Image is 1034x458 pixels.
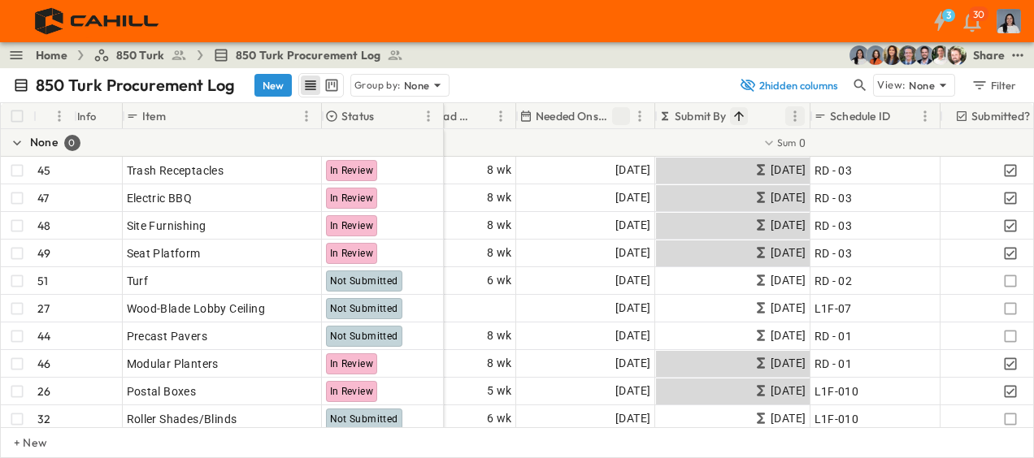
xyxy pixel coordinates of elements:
[37,383,50,400] p: 26
[20,4,176,38] img: 4f72bfc4efa7236828875bac24094a5ddb05241e32d018417354e964050affa1.png
[74,103,123,129] div: Info
[93,47,187,63] a: 850 Turk
[213,47,403,63] a: 850 Turk Procurement Log
[830,108,890,124] p: Schedule ID
[64,135,80,151] div: 0
[341,108,374,124] p: Status
[615,382,650,400] span: [DATE]
[487,382,512,400] span: 5 wk
[36,47,67,63] a: Home
[909,77,935,93] p: None
[127,190,193,206] span: Electric BBQ
[37,162,50,179] p: 45
[330,165,374,176] span: In Review
[36,74,235,97] p: 850 Turk Procurement Log
[946,9,951,22] h6: 3
[615,161,650,179] span: [DATE]
[298,73,344,97] div: table view
[487,409,512,428] span: 6 wk
[815,162,853,179] span: RD - 03
[815,190,853,206] span: RD - 03
[487,244,512,262] span: 8 wk
[33,103,74,129] div: #
[915,106,935,126] button: Menu
[931,45,950,65] img: Kyle Baltes (kbaltes@cahill-sf.com)
[127,356,219,372] span: Modular Planters
[971,76,1017,94] div: Filter
[487,326,512,345] span: 8 wk
[730,74,847,97] button: 2hidden columns
[14,434,24,451] p: + New
[473,107,491,125] button: Sort
[487,216,512,235] span: 8 wk
[419,106,438,126] button: Menu
[1008,45,1027,65] button: test
[127,328,208,344] span: Precast Pavers
[615,244,650,262] span: [DATE]
[330,275,398,287] span: Not Submitted
[487,354,512,373] span: 8 wk
[330,358,374,369] span: In Review
[615,354,650,373] span: [DATE]
[730,107,748,125] button: Sort
[487,161,512,179] span: 8 wk
[536,108,609,124] p: Needed Onsite
[615,326,650,345] span: [DATE]
[893,107,911,125] button: Sort
[236,47,380,63] span: 850 Turk Procurement Log
[377,107,395,125] button: Sort
[37,218,50,234] p: 48
[615,299,650,318] span: [DATE]
[799,135,806,151] span: 0
[771,299,806,318] span: [DATE]
[330,413,398,425] span: Not Submitted
[866,45,885,65] img: Stephanie McNeill (smcneill@cahill-sf.com)
[771,244,806,262] span: [DATE]
[116,47,164,63] span: 850 Turk
[36,47,413,63] nav: breadcrumbs
[815,383,859,400] span: L1F-010
[815,300,852,317] span: L1F-07
[877,76,906,94] p: View:
[815,245,853,261] span: RD - 03
[815,328,853,344] span: RD - 01
[37,356,50,372] p: 46
[431,108,470,124] p: Lead Time
[973,8,984,21] p: 30
[37,328,50,344] p: 44
[297,106,316,126] button: Menu
[675,108,727,124] p: Submit By
[127,411,237,427] span: Roller Shades/Blinds
[615,188,650,207] span: [DATE]
[965,74,1021,97] button: Filter
[771,188,806,207] span: [DATE]
[330,192,374,204] span: In Review
[815,218,853,234] span: RD - 03
[615,271,650,290] span: [DATE]
[37,245,50,261] p: 49
[127,300,266,317] span: Wood-Blade Lobby Ceiling
[815,356,853,372] span: RD - 01
[771,409,806,428] span: [DATE]
[37,300,50,317] p: 27
[973,47,1005,63] div: Share
[923,6,956,36] button: 3
[771,161,806,179] span: [DATE]
[947,45,967,65] img: Daniel Esposito (desposito@cahill-sf.com)
[77,93,97,139] div: Info
[142,108,166,124] p: Item
[330,386,374,397] span: In Review
[354,77,401,93] p: Group by:
[127,162,224,179] span: Trash Receptacles
[127,245,201,261] span: Seat Platform
[127,383,197,400] span: Postal Boxes
[849,45,869,65] img: Cindy De Leon (cdeleon@cahill-sf.com)
[127,273,149,289] span: Turf
[330,248,374,259] span: In Review
[30,134,58,150] p: None
[487,271,512,290] span: 6 wk
[330,331,398,342] span: Not Submitted
[615,409,650,428] span: [DATE]
[771,354,806,373] span: [DATE]
[127,218,206,234] span: Site Furnishing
